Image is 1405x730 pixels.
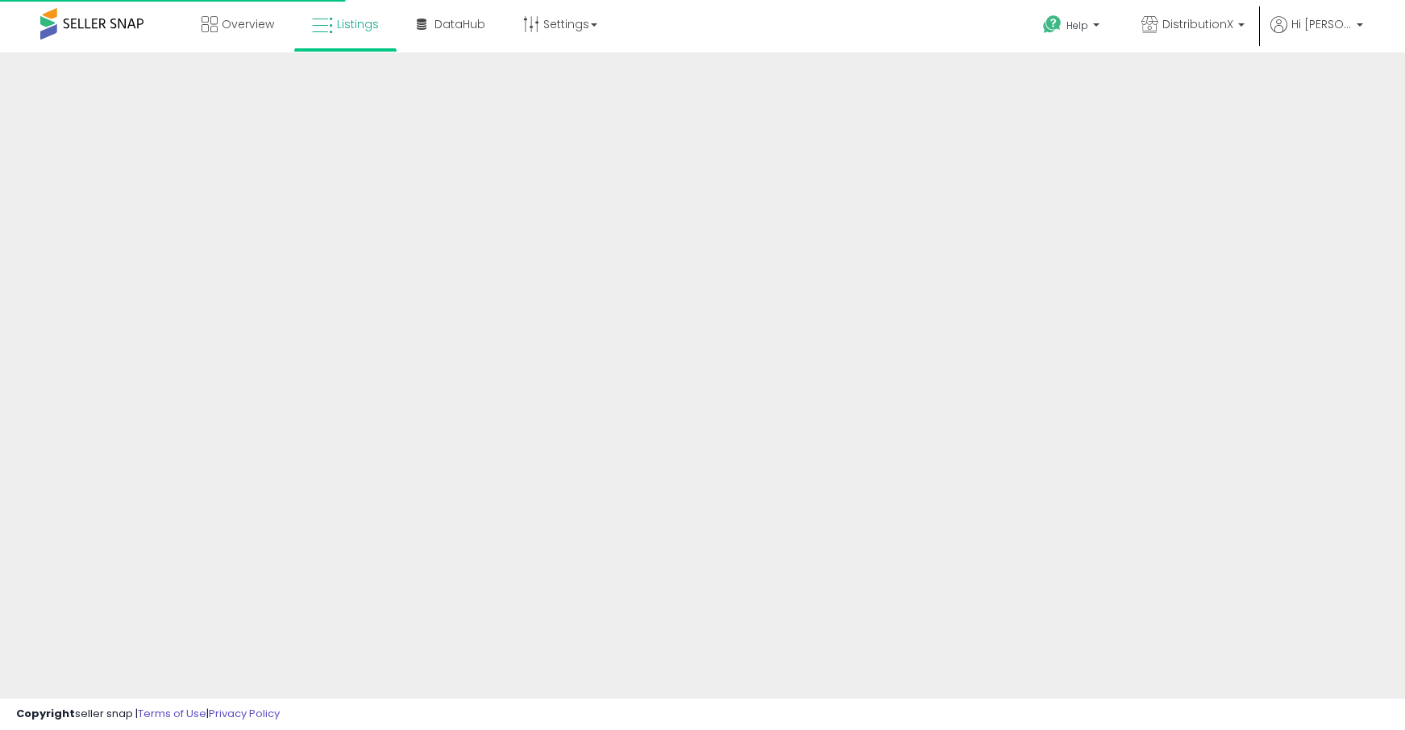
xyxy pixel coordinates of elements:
strong: Copyright [16,706,75,721]
a: Privacy Policy [209,706,280,721]
i: Get Help [1042,15,1062,35]
div: seller snap | | [16,707,280,722]
span: DistributionX [1162,16,1233,32]
a: Hi [PERSON_NAME] [1270,16,1363,52]
span: Hi [PERSON_NAME] [1291,16,1352,32]
a: Help [1030,2,1116,52]
span: DataHub [434,16,485,32]
span: Help [1066,19,1088,32]
a: Terms of Use [138,706,206,721]
span: Listings [337,16,379,32]
span: Overview [222,16,274,32]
